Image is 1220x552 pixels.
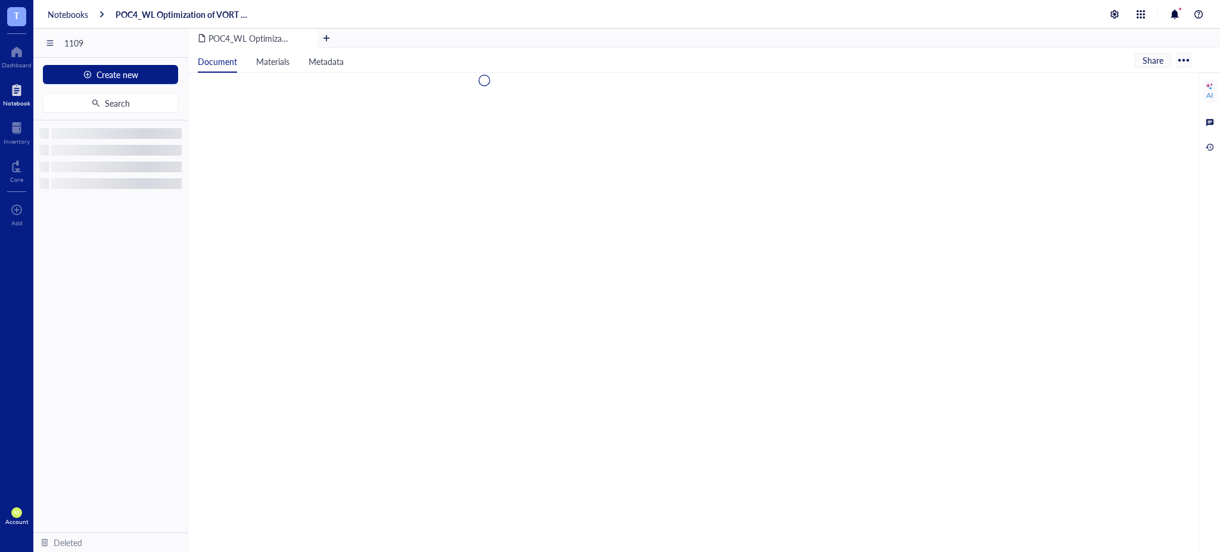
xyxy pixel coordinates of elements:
[10,157,23,183] a: Core
[14,510,20,516] span: PO
[48,9,88,20] a: Notebooks
[5,518,29,525] div: Account
[309,55,344,67] span: Metadata
[64,38,182,48] span: 1109
[10,176,23,183] div: Core
[54,536,82,549] div: Deleted
[1206,91,1213,100] div: AI
[43,94,178,113] button: Search
[11,219,23,227] div: Add
[198,55,237,67] span: Document
[97,70,138,79] span: Create new
[2,61,32,69] div: Dashboard
[4,119,30,145] a: Inventory
[1135,53,1171,67] button: Share
[2,42,32,69] a: Dashboard
[1143,55,1163,66] span: Share
[3,80,30,107] a: Notebook
[116,9,250,20] a: POC4_WL Optimization of VORT resistance assay on U87MG cell line + monoclonal selection
[43,65,178,84] button: Create new
[105,98,130,108] span: Search
[3,100,30,107] div: Notebook
[4,138,30,145] div: Inventory
[256,55,290,67] span: Materials
[14,8,20,23] span: T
